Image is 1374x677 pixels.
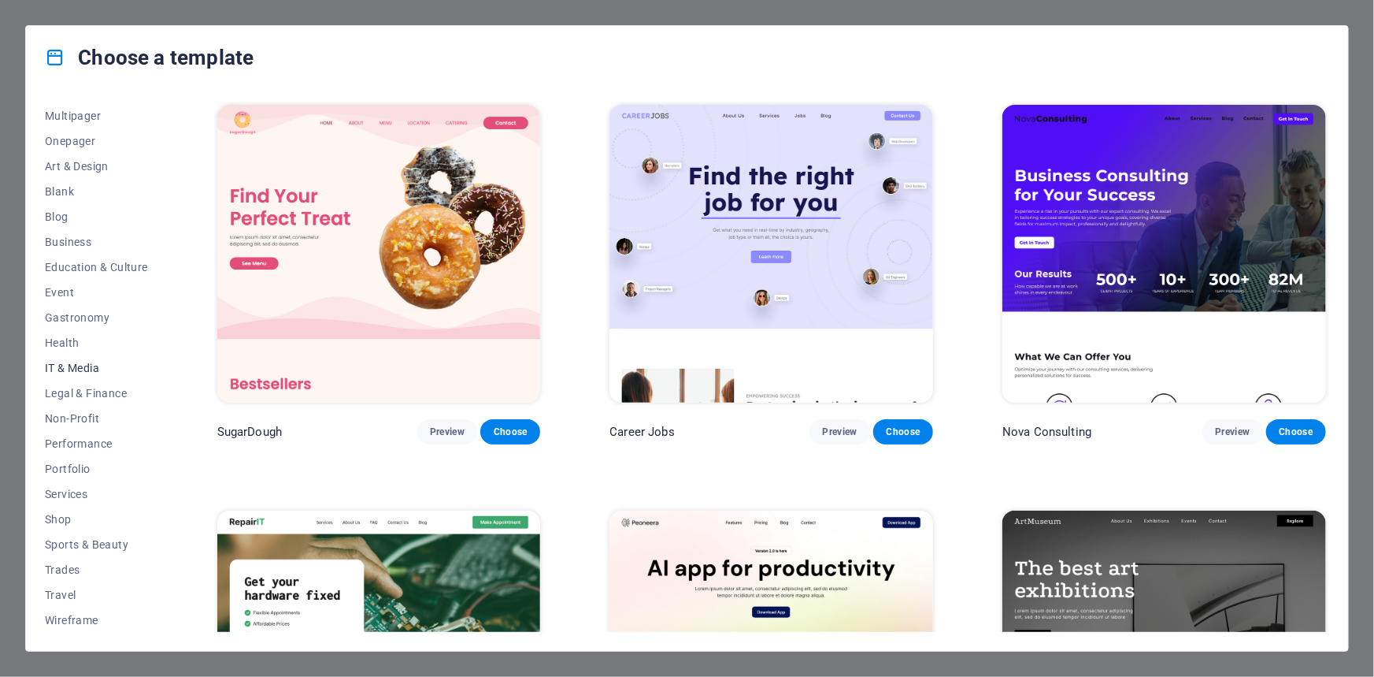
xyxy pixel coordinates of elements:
span: Shop [45,513,148,526]
button: Blank [45,179,148,204]
span: Trades [45,564,148,576]
button: Legal & Finance [45,381,148,406]
button: Sports & Beauty [45,532,148,557]
button: Travel [45,582,148,608]
span: Blog [45,210,148,223]
button: Preview [809,419,869,445]
span: Preview [822,426,857,438]
span: Performance [45,437,148,450]
button: Preview [417,419,477,445]
span: Health [45,337,148,349]
p: SugarDough [217,424,282,440]
button: Health [45,330,148,355]
span: Preview [1215,426,1250,438]
span: Event [45,286,148,299]
span: Wireframe [45,614,148,627]
span: Choose [886,426,920,438]
button: Choose [873,419,933,445]
span: IT & Media [45,362,148,374]
button: Portfolio [45,456,148,482]
span: Blank [45,185,148,198]
button: Choose [480,419,540,445]
h4: Choose a template [45,45,254,70]
button: Services [45,482,148,507]
button: Event [45,280,148,305]
span: Travel [45,589,148,601]
span: Legal & Finance [45,387,148,400]
span: Portfolio [45,463,148,475]
span: Choose [1279,426,1313,438]
button: Multipager [45,103,148,128]
p: Career Jobs [609,424,675,440]
img: SugarDough [217,105,541,403]
span: Multipager [45,110,148,122]
button: Blog [45,204,148,229]
button: Wireframe [45,608,148,633]
span: Sports & Beauty [45,538,148,551]
span: Onepager [45,135,148,147]
span: Services [45,488,148,500]
button: Preview [1202,419,1262,445]
button: Non-Profit [45,406,148,431]
p: Nova Consulting [1002,424,1091,440]
button: Performance [45,431,148,456]
span: Art & Design [45,160,148,173]
span: Gastronomy [45,311,148,324]
button: Trades [45,557,148,582]
button: Choose [1266,419,1326,445]
span: Business [45,236,148,248]
img: Career Jobs [609,105,933,403]
button: Onepager [45,128,148,154]
button: Shop [45,507,148,532]
button: Art & Design [45,154,148,179]
img: Nova Consulting [1002,105,1326,403]
button: IT & Media [45,355,148,381]
button: Education & Culture [45,255,148,280]
span: Preview [430,426,465,438]
span: Non-Profit [45,412,148,425]
span: Education & Culture [45,261,148,273]
button: Gastronomy [45,305,148,330]
span: Choose [493,426,528,438]
button: Business [45,229,148,255]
